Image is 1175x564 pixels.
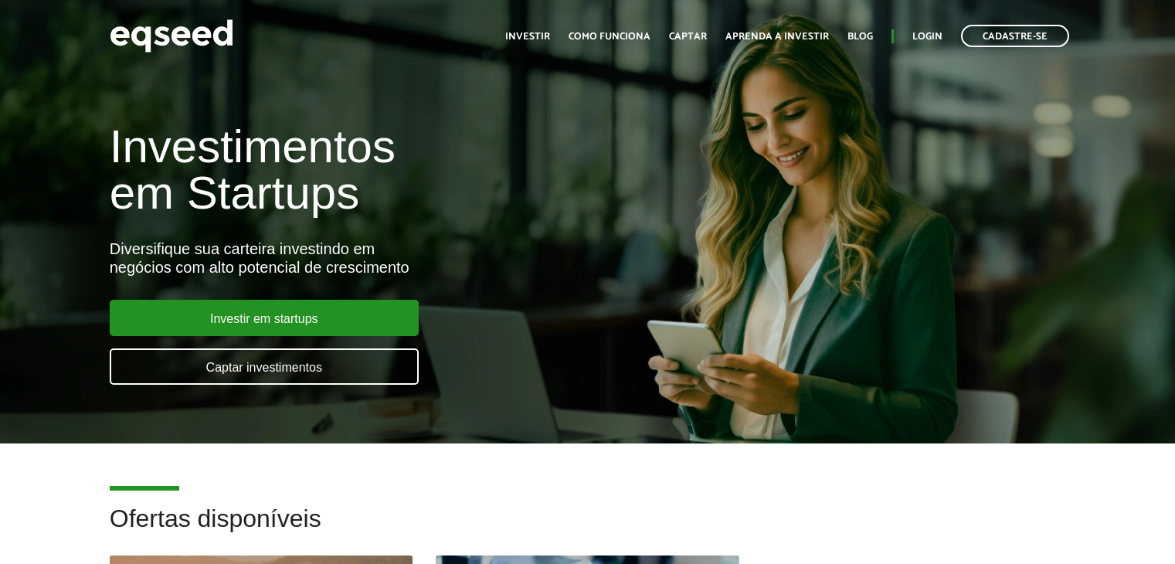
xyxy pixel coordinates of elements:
[110,348,419,385] a: Captar investimentos
[110,124,674,216] h1: Investimentos em Startups
[505,32,550,42] a: Investir
[669,32,707,42] a: Captar
[569,32,650,42] a: Como funciona
[847,32,873,42] a: Blog
[110,505,1066,556] h2: Ofertas disponíveis
[110,300,419,336] a: Investir em startups
[961,25,1069,47] a: Cadastre-se
[725,32,829,42] a: Aprenda a investir
[110,240,674,277] div: Diversifique sua carteira investindo em negócios com alto potencial de crescimento
[912,32,942,42] a: Login
[110,15,233,56] img: EqSeed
